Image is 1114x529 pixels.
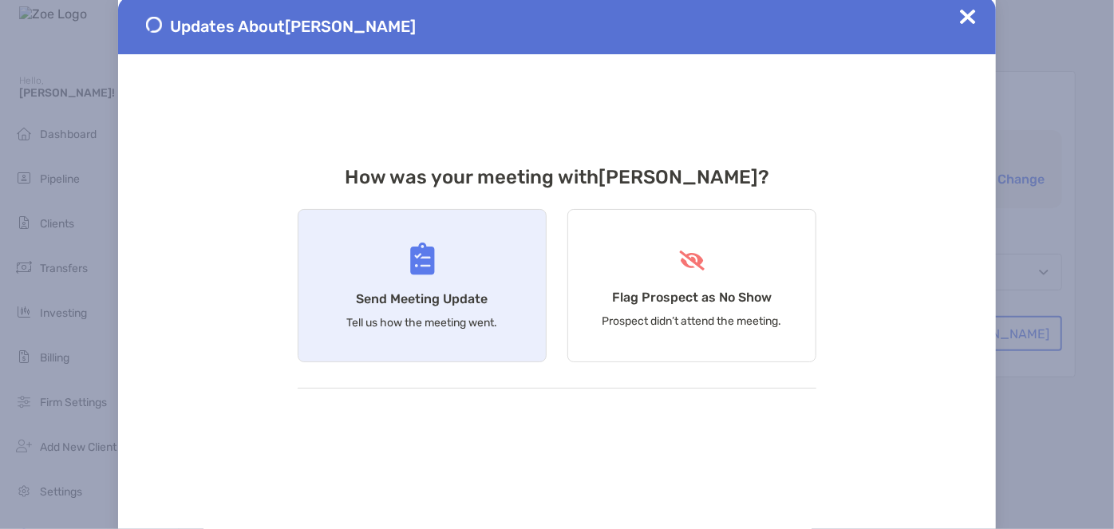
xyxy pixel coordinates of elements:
[357,291,488,306] h4: Send Meeting Update
[146,17,162,33] img: Send Meeting Update 1
[410,243,435,275] img: Send Meeting Update
[960,9,976,25] img: Close Updates Zoe
[602,314,782,328] p: Prospect didn’t attend the meeting.
[677,251,707,270] img: Flag Prospect as No Show
[347,316,498,330] p: Tell us how the meeting went.
[298,166,816,188] h3: How was your meeting with [PERSON_NAME] ?
[612,290,772,305] h4: Flag Prospect as No Show
[170,17,416,36] span: Updates About [PERSON_NAME]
